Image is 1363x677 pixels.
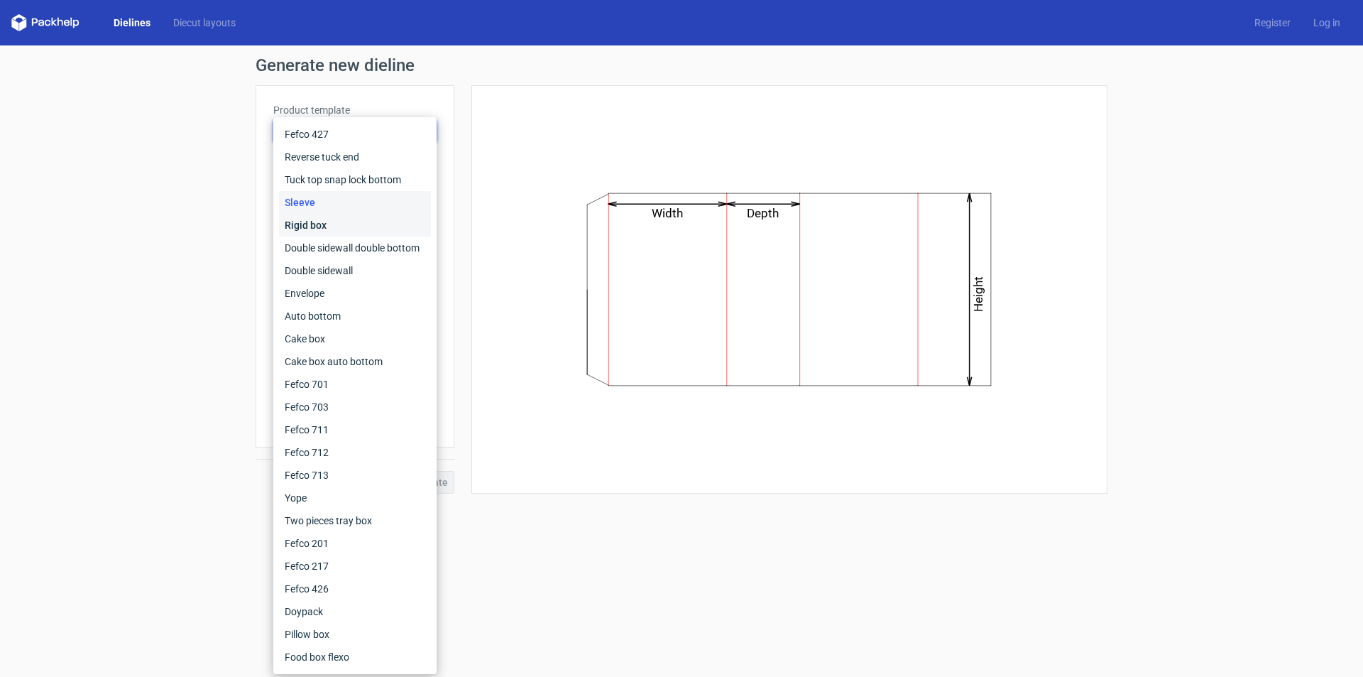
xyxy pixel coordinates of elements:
a: Diecut layouts [162,16,247,30]
div: Envelope [279,282,431,305]
div: Fefco 426 [279,578,431,600]
text: Height [972,276,986,312]
div: Two pieces tray box [279,509,431,532]
div: Fefco 701 [279,373,431,396]
div: Fefco 201 [279,532,431,555]
div: Fefco 703 [279,396,431,418]
div: Sleeve [279,191,431,214]
div: Fefco 712 [279,441,431,464]
div: Double sidewall [279,259,431,282]
div: Rigid box [279,214,431,237]
div: Fefco 713 [279,464,431,487]
div: Reverse tuck end [279,146,431,168]
a: Dielines [102,16,162,30]
div: Auto bottom [279,305,431,327]
div: Double sidewall double bottom [279,237,431,259]
div: Yope [279,487,431,509]
a: Register [1243,16,1302,30]
div: Cake box auto bottom [279,350,431,373]
div: Food box flexo [279,646,431,668]
div: Fefco 711 [279,418,431,441]
div: Fefco 427 [279,123,431,146]
div: Doypack [279,600,431,623]
h1: Generate new dieline [256,57,1107,74]
text: Depth [748,206,779,220]
a: Log in [1302,16,1352,30]
label: Product template [273,103,437,117]
div: Cake box [279,327,431,350]
div: Fefco 217 [279,555,431,578]
div: Tuck top snap lock bottom [279,168,431,191]
text: Width [652,206,684,220]
div: Pillow box [279,623,431,646]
